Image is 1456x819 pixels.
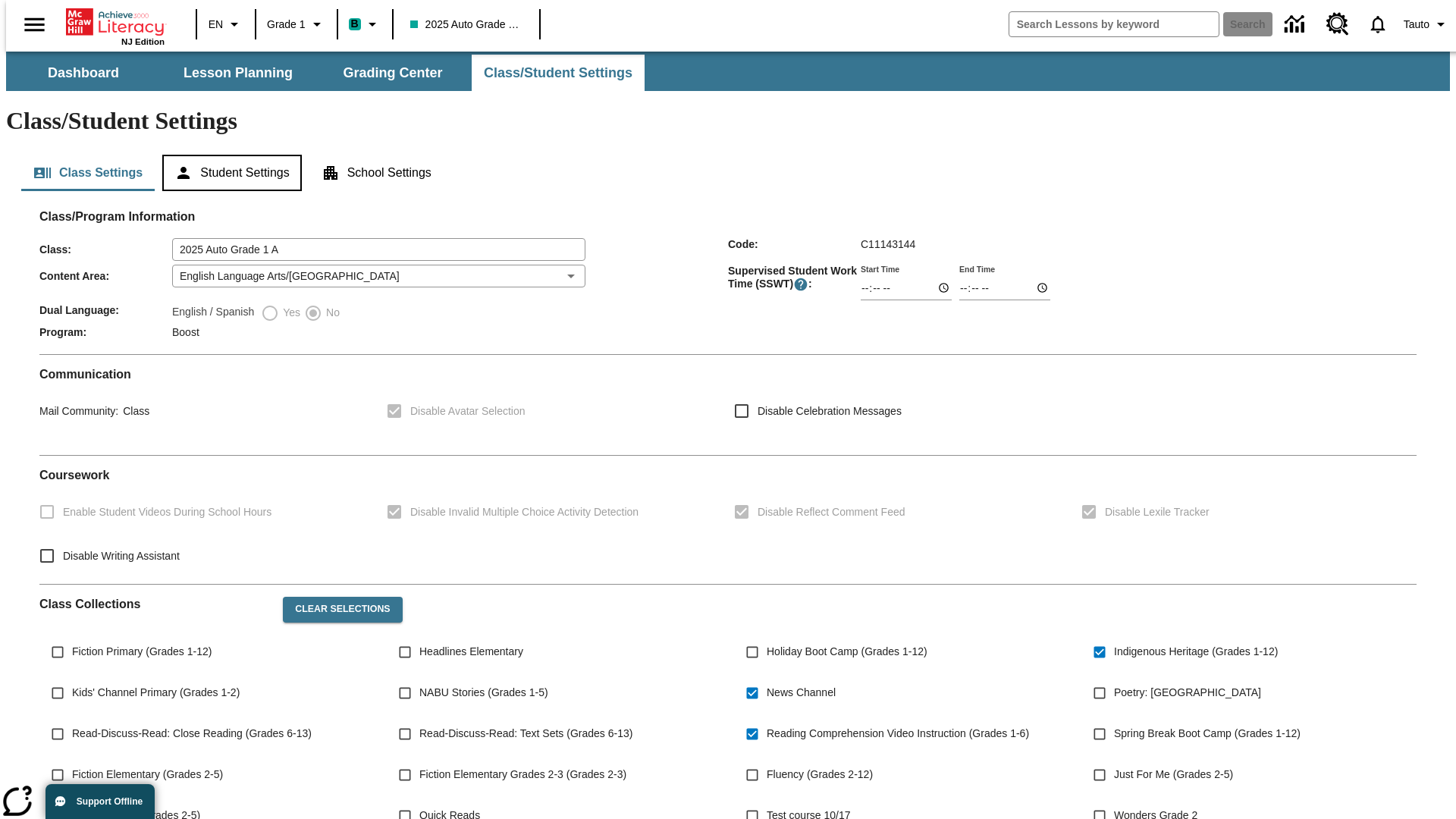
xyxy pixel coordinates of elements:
[767,726,1029,742] span: Reading Comprehension Video Instruction (Grades 1-6)
[172,326,199,338] span: Boost
[45,784,155,819] button: Support Offline
[419,767,626,783] span: Fiction Elementary Grades 2-3 (Grades 2-3)
[66,7,165,37] a: Home
[419,685,548,701] span: NABU Stories (Grades 1-5)
[1105,504,1210,520] span: Disable Lexile Tracker
[39,304,172,316] span: Dual Language :
[1358,5,1398,44] a: Notifications
[410,17,522,33] span: 2025 Auto Grade 1 A
[1009,12,1219,36] input: search field
[861,238,915,250] span: C11143144
[202,11,250,38] button: Language: EN, Select a language
[767,685,836,701] span: News Channel
[419,726,632,742] span: Read-Discuss-Read: Text Sets (Grades 6-13)
[39,209,1417,224] h2: Class/Program Information
[419,644,523,660] span: Headlines Elementary
[39,468,1417,572] div: Coursework
[72,644,212,660] span: Fiction Primary (Grades 1-12)
[162,55,314,91] button: Lesson Planning
[209,17,223,33] span: EN
[6,107,1450,135] h1: Class/Student Settings
[410,403,526,419] span: Disable Avatar Selection
[21,155,1435,191] div: Class/Student Settings
[63,548,180,564] span: Disable Writing Assistant
[758,504,905,520] span: Disable Reflect Comment Feed
[8,55,159,91] button: Dashboard
[12,2,57,47] button: Open side menu
[66,5,165,46] div: Home
[959,263,995,275] label: End Time
[261,11,332,38] button: Grade: Grade 1, Select a grade
[410,504,639,520] span: Disable Invalid Multiple Choice Activity Detection
[39,224,1417,342] div: Class/Program Information
[39,326,172,338] span: Program :
[322,305,340,321] span: No
[1114,726,1301,742] span: Spring Break Boot Camp (Grades 1-12)
[793,277,808,292] button: Supervised Student Work Time is the timeframe when students can take LevelSet and when lessons ar...
[39,243,172,256] span: Class :
[121,37,165,46] span: NJ Edition
[283,597,402,623] button: Clear Selections
[351,14,359,33] span: B
[72,685,240,701] span: Kids' Channel Primary (Grades 1-2)
[162,155,301,191] button: Student Settings
[1114,644,1278,660] span: Indigenous Heritage (Grades 1-12)
[309,155,444,191] button: School Settings
[343,11,388,38] button: Boost Class color is teal. Change class color
[39,597,271,611] h2: Class Collections
[279,305,300,321] span: Yes
[72,767,223,783] span: Fiction Elementary (Grades 2-5)
[6,55,646,91] div: SubNavbar
[172,238,585,261] input: Class
[6,52,1450,91] div: SubNavbar
[172,304,254,322] label: English / Spanish
[1276,4,1317,45] a: Data Center
[767,644,927,660] span: Holiday Boot Camp (Grades 1-12)
[72,726,312,742] span: Read-Discuss-Read: Close Reading (Grades 6-13)
[1404,17,1429,33] span: Tauto
[39,405,118,417] span: Mail Community :
[39,468,1417,482] h2: Course work
[728,265,861,292] span: Supervised Student Work Time (SSWT) :
[1114,685,1261,701] span: Poetry: [GEOGRAPHIC_DATA]
[728,238,861,250] span: Code :
[77,796,143,807] span: Support Offline
[1317,4,1358,45] a: Resource Center, Will open in new tab
[472,55,645,91] button: Class/Student Settings
[767,767,873,783] span: Fluency (Grades 2-12)
[172,265,585,287] div: English Language Arts/[GEOGRAPHIC_DATA]
[21,155,155,191] button: Class Settings
[317,55,469,91] button: Grading Center
[118,405,149,417] span: Class
[267,17,306,33] span: Grade 1
[63,504,271,520] span: Enable Student Videos During School Hours
[39,367,1417,381] h2: Communication
[39,270,172,282] span: Content Area :
[1398,11,1456,38] button: Profile/Settings
[39,367,1417,443] div: Communication
[1114,767,1233,783] span: Just For Me (Grades 2-5)
[861,263,899,275] label: Start Time
[758,403,902,419] span: Disable Celebration Messages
